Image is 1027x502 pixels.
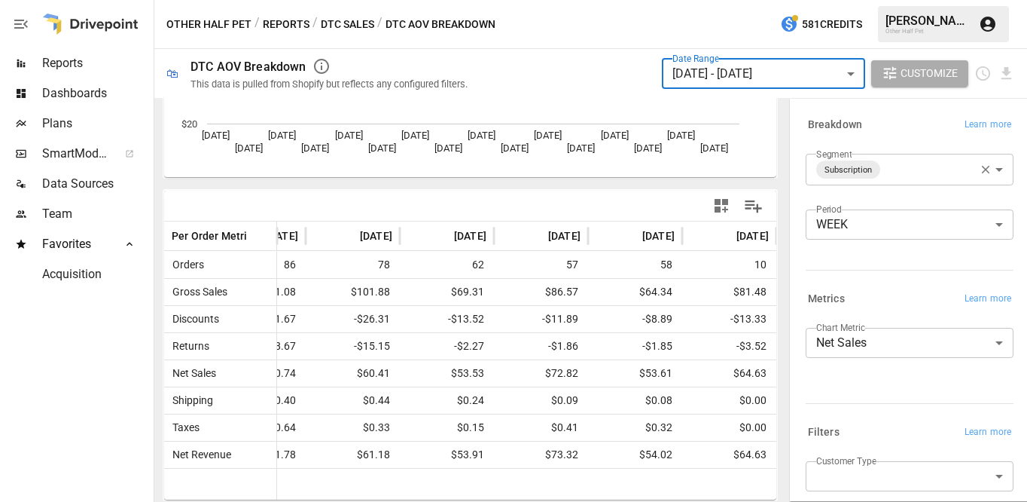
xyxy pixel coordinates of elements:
[549,387,581,414] span: $0.09
[672,52,719,65] label: Date Range
[526,225,547,246] button: Sort
[871,60,969,87] button: Customize
[108,142,118,161] span: ™
[268,130,296,141] text: [DATE]
[449,360,486,387] span: $53.53
[377,15,382,34] div: /
[802,15,862,34] span: 581 Credits
[449,279,486,305] span: $69.31
[361,387,392,414] span: $0.44
[166,394,213,406] span: Shipping
[634,142,662,154] text: [DATE]
[267,387,298,414] span: $0.40
[543,360,581,387] span: $72.82
[42,265,151,283] span: Acquisition
[166,421,200,433] span: Taxes
[816,321,865,334] label: Chart Metric
[620,225,641,246] button: Sort
[166,313,219,325] span: Discounts
[816,455,876,467] label: Customer Type
[564,252,581,278] span: 57
[360,228,392,243] span: [DATE]
[166,286,227,298] span: Gross Sales
[643,387,675,414] span: $0.08
[455,415,486,441] span: $0.15
[258,306,298,332] span: -$21.67
[321,15,374,34] button: DTC Sales
[202,130,230,141] text: [DATE]
[352,333,392,360] span: -$15.15
[166,15,251,34] button: Other Half Pet
[736,189,770,223] button: Manage Columns
[642,228,675,243] span: [DATE]
[774,11,868,38] button: 581Credits
[468,130,495,141] text: [DATE]
[401,130,429,141] text: [DATE]
[312,15,318,34] div: /
[181,118,197,130] text: $20
[731,360,769,387] span: $64.63
[885,28,970,35] div: Other Half Pet
[637,442,675,468] span: $54.02
[806,210,1013,240] div: WEEK
[734,333,769,360] span: -$3.52
[714,225,735,246] button: Sort
[534,130,562,141] text: [DATE]
[965,425,1011,440] span: Learn more
[335,130,363,141] text: [DATE]
[640,333,675,360] span: -$1.85
[264,333,298,360] span: -$8.67
[355,442,392,468] span: $61.18
[263,15,309,34] button: Reports
[254,15,260,34] div: /
[737,387,769,414] span: $0.00
[266,228,298,243] span: [DATE]
[567,142,595,154] text: [DATE]
[42,235,108,253] span: Favorites
[452,333,486,360] span: -$2.27
[42,54,151,72] span: Reports
[728,306,769,332] span: -$13.33
[965,292,1011,307] span: Learn more
[737,415,769,441] span: $0.00
[901,64,958,83] span: Customize
[431,225,453,246] button: Sort
[816,203,842,216] label: Period
[501,142,529,154] text: [DATE]
[662,59,865,89] div: [DATE] - [DATE]
[446,306,486,332] span: -$13.52
[998,65,1015,82] button: Download report
[543,279,581,305] span: $86.57
[248,225,269,246] button: Sort
[455,387,486,414] span: $0.24
[166,448,231,461] span: Net Revenue
[166,367,216,379] span: Net Sales
[540,306,581,332] span: -$11.89
[637,279,675,305] span: $64.34
[368,142,396,154] text: [DATE]
[42,175,151,193] span: Data Sources
[546,333,581,360] span: -$1.86
[736,228,769,243] span: [DATE]
[640,306,675,332] span: -$8.89
[965,118,1011,133] span: Learn more
[172,228,253,243] span: Per Order Metric
[752,252,769,278] span: 10
[643,415,675,441] span: $0.32
[543,442,581,468] span: $73.32
[549,415,581,441] span: $0.41
[166,66,178,81] div: 🛍
[42,84,151,103] span: Dashboards
[601,130,629,141] text: [DATE]
[454,228,486,243] span: [DATE]
[434,142,462,154] text: [DATE]
[267,415,298,441] span: $0.64
[885,14,970,28] div: [PERSON_NAME]
[658,252,675,278] span: 58
[355,360,392,387] span: $60.41
[261,442,298,468] span: $71.78
[42,115,151,133] span: Plans
[449,442,486,468] span: $53.91
[637,360,675,387] span: $53.61
[548,228,581,243] span: [DATE]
